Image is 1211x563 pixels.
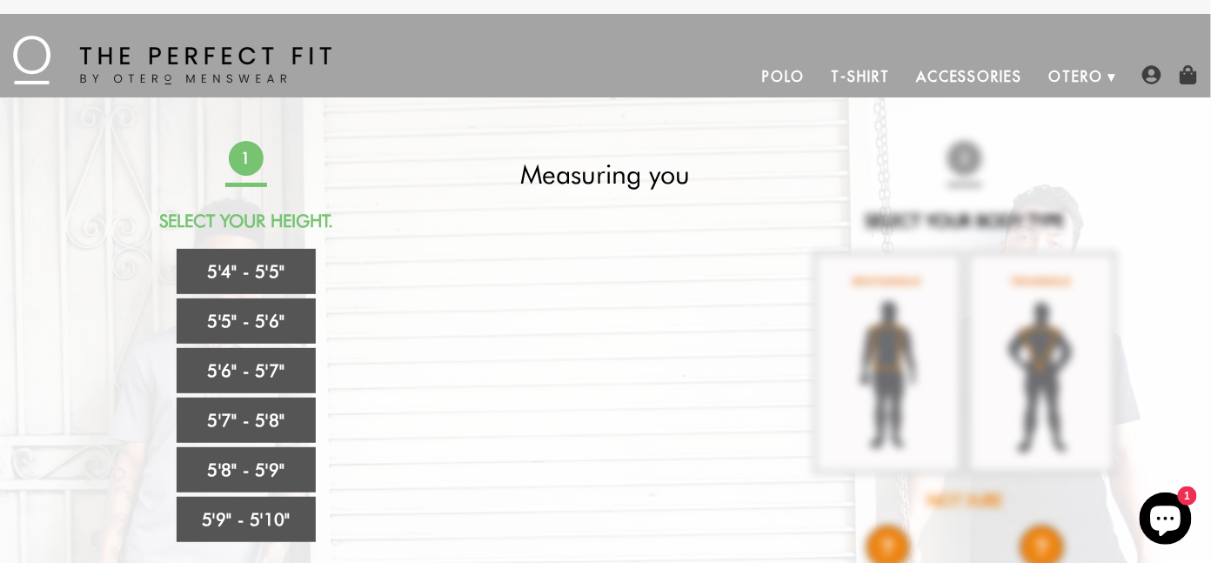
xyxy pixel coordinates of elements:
[177,447,316,493] a: 5'8" - 5'9"
[1142,65,1161,84] img: user-account-icon.png
[13,36,331,84] img: The Perfect Fit - by Otero Menswear - Logo
[903,56,1035,97] a: Accessories
[177,249,316,294] a: 5'4" - 5'5"
[1134,493,1197,549] inbox-online-store-chat: Shopify online store chat
[819,56,903,97] a: T-Shirt
[177,298,316,344] a: 5'5" - 5'6"
[177,497,316,542] a: 5'9" - 5'10"
[452,158,759,190] h2: Measuring you
[177,398,316,443] a: 5'7" - 5'8"
[177,348,316,393] a: 5'6" - 5'7"
[92,211,400,231] h2: Select Your Height.
[228,140,264,176] span: 1
[1179,65,1198,84] img: shopping-bag-icon.png
[1035,56,1116,97] a: Otero
[749,56,819,97] a: Polo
